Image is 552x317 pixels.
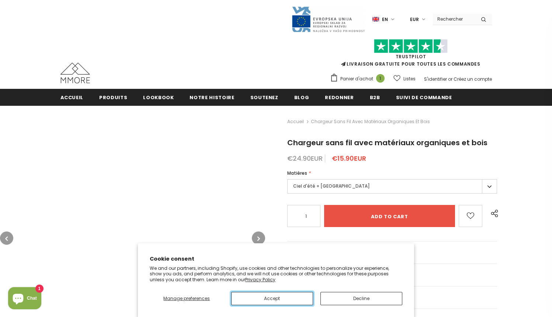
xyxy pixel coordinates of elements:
span: Manage preferences [163,295,210,302]
span: Redonner [325,94,354,101]
a: Redonner [325,89,354,105]
p: We and our partners, including Shopify, use cookies and other technologies to personalize your ex... [150,265,402,283]
input: Search Site [433,14,475,24]
img: Cas MMORE [60,63,90,83]
span: soutenez [250,94,278,101]
button: Decline [320,292,402,305]
a: B2B [370,89,380,105]
button: Manage preferences [150,292,223,305]
input: Add to cart [324,205,455,227]
span: Lookbook [143,94,174,101]
a: S'identifier [424,76,447,82]
button: Accept [231,292,313,305]
a: Accueil [287,117,304,126]
a: soutenez [250,89,278,105]
span: Produits [99,94,127,101]
a: Notre histoire [190,89,234,105]
span: €24.90EUR [287,154,323,163]
span: Suivi de commande [396,94,452,101]
a: Produits [99,89,127,105]
inbox-online-store-chat: Shopify online store chat [6,287,44,311]
img: Faites confiance aux étoiles pilotes [374,39,448,53]
span: Accueil [60,94,84,101]
span: Panier d'achat [340,75,373,83]
span: B2B [370,94,380,101]
a: Suivi de commande [396,89,452,105]
a: Javni Razpis [291,16,365,22]
a: Accueil [60,89,84,105]
span: or [448,76,452,82]
a: Créez un compte [454,76,492,82]
span: Chargeur sans fil avec matériaux organiques et bois [311,117,430,126]
span: EUR [410,16,419,23]
a: Panier d'achat 1 [330,73,388,84]
a: TrustPilot [396,53,426,60]
img: i-lang-1.png [372,16,379,22]
span: LIVRAISON GRATUITE POUR TOUTES LES COMMANDES [330,42,492,67]
img: Javni Razpis [291,6,365,33]
label: Ciel d'été + [GEOGRAPHIC_DATA] [287,179,497,194]
a: Privacy Policy [245,276,275,283]
span: Listes [403,75,416,83]
span: Chargeur sans fil avec matériaux organiques et bois [287,137,487,148]
span: Blog [294,94,309,101]
h2: Cookie consent [150,255,402,263]
span: en [382,16,388,23]
a: Les questions générales [287,241,497,264]
span: €15.90EUR [332,154,366,163]
a: Blog [294,89,309,105]
span: Matières [287,170,307,176]
a: Listes [393,72,416,85]
span: Notre histoire [190,94,234,101]
a: Lookbook [143,89,174,105]
span: 1 [376,74,385,83]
